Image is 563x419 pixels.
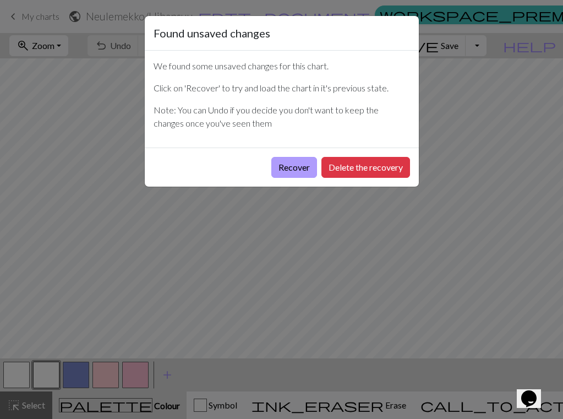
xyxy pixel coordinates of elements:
[271,157,317,178] button: Recover
[154,59,410,73] p: We found some unsaved changes for this chart.
[517,375,552,408] iframe: chat widget
[154,25,270,41] h5: Found unsaved changes
[154,81,410,95] p: Click on 'Recover' to try and load the chart in it's previous state.
[154,104,410,130] p: Note: You can Undo if you decide you don't want to keep the changes once you've seen them
[321,157,410,178] button: Delete the recovery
